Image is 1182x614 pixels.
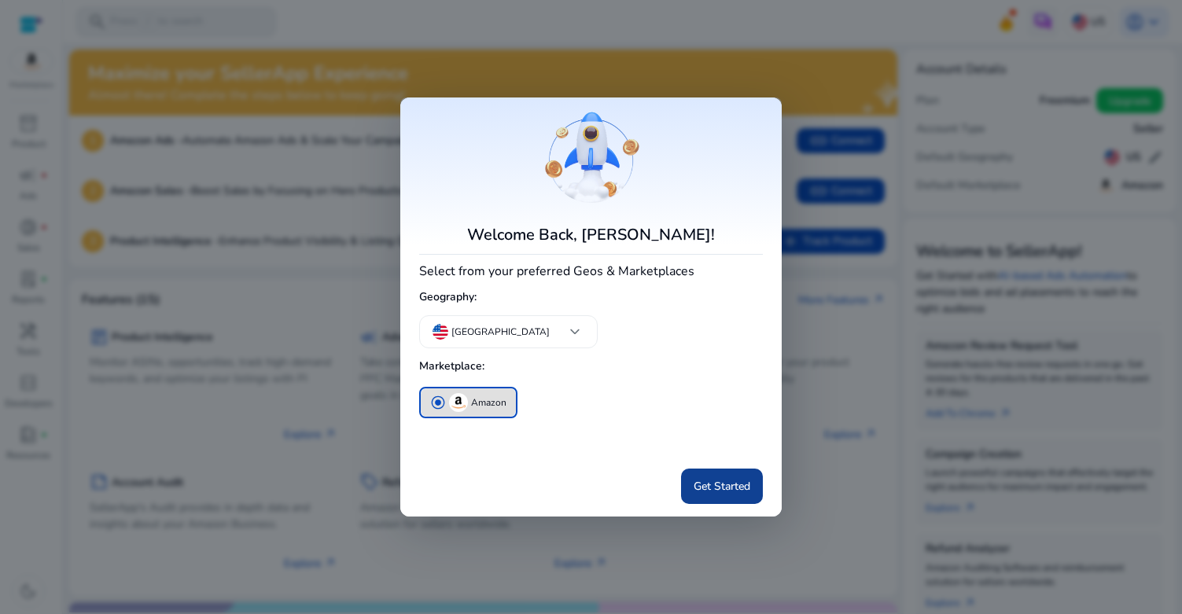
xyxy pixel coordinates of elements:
[419,354,763,380] h5: Marketplace:
[471,395,506,411] p: Amazon
[681,469,763,504] button: Get Started
[694,478,750,495] span: Get Started
[565,322,584,341] span: keyboard_arrow_down
[433,324,448,340] img: us.svg
[451,325,550,339] p: [GEOGRAPHIC_DATA]
[419,285,763,311] h5: Geography:
[430,395,446,410] span: radio_button_checked
[449,393,468,412] img: amazon.svg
